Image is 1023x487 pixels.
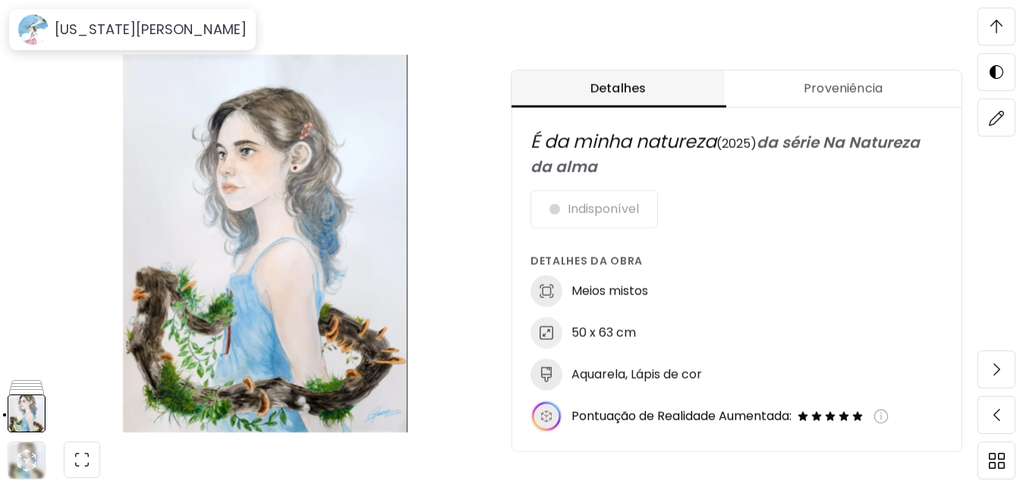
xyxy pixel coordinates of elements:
[530,253,943,269] h6: Detalhes da obra
[530,401,562,432] img: icon
[716,135,757,152] span: ( 2025 )
[530,317,562,349] img: dimensions
[530,129,716,154] span: É da minha natureza
[55,20,247,39] h6: [US_STATE][PERSON_NAME]
[571,283,648,300] h6: Meios mistos
[530,359,562,391] img: medium
[851,410,864,423] img: filled-star-icon
[571,325,636,341] h6: 50 x 63 cm
[571,366,702,383] h6: Aquarela, Lápis de cor
[837,410,851,423] img: filled-star-icon
[796,410,810,423] img: filled-star-icon
[14,448,39,473] div: animation
[810,410,823,423] img: filled-star-icon
[873,409,889,424] img: info-icon
[823,410,837,423] img: filled-star-icon
[530,275,562,307] img: discipline
[521,80,716,98] span: Detalhes
[734,80,952,98] span: Proveniência
[571,408,792,425] span: Pontuação de Realidade Aumentada:
[530,132,924,178] span: da série Na Natureza da alma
